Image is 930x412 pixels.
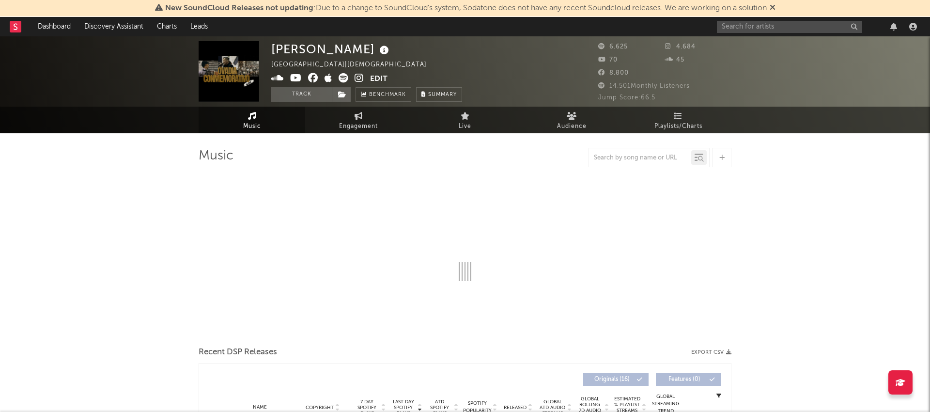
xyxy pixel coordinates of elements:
div: [GEOGRAPHIC_DATA] | [DEMOGRAPHIC_DATA] [271,59,438,71]
span: Benchmark [369,89,406,101]
button: Features(0) [656,373,721,386]
button: Export CSV [691,349,731,355]
a: Dashboard [31,17,77,36]
span: Summary [428,92,457,97]
span: Recent DSP Releases [199,347,277,358]
a: Music [199,107,305,133]
span: Music [243,121,261,132]
span: Originals ( 16 ) [589,377,634,382]
a: Live [412,107,518,133]
span: 70 [598,57,618,63]
span: Dismiss [770,4,775,12]
span: Jump Score: 66.5 [598,95,655,101]
span: 45 [665,57,684,63]
button: Summary [416,87,462,102]
input: Search for artists [717,21,862,33]
a: Charts [150,17,184,36]
div: Name [228,404,292,411]
input: Search by song name or URL [589,154,691,162]
button: Track [271,87,332,102]
span: New SoundCloud Releases not updating [165,4,313,12]
a: Leads [184,17,215,36]
span: : Due to a change to SoundCloud's system, Sodatone does not have any recent Soundcloud releases. ... [165,4,767,12]
a: Discovery Assistant [77,17,150,36]
a: Benchmark [356,87,411,102]
button: Edit [370,73,387,85]
span: Audience [557,121,587,132]
span: Live [459,121,471,132]
span: 14.501 Monthly Listeners [598,83,690,89]
span: Features ( 0 ) [662,377,707,382]
span: 8.800 [598,70,629,76]
a: Engagement [305,107,412,133]
span: Copyright [306,405,334,411]
a: Audience [518,107,625,133]
span: Playlists/Charts [654,121,702,132]
span: 4.684 [665,44,696,50]
button: Originals(16) [583,373,649,386]
a: Playlists/Charts [625,107,731,133]
div: [PERSON_NAME] [271,41,391,57]
span: Released [504,405,527,411]
span: Engagement [339,121,378,132]
span: 6.625 [598,44,628,50]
